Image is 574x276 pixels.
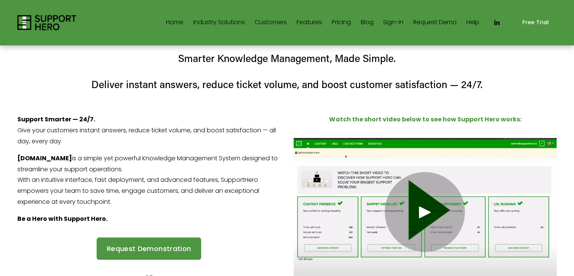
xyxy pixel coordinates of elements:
strong: [DOMAIN_NAME] [17,154,72,163]
a: Home [166,17,183,29]
p: Give your customers instant answers, reduce ticket volume, and boost satisfaction — all day, ever... [17,114,281,147]
div: Play [416,203,434,221]
strong: Watch the short video below to see how Support Hero works: [329,115,521,124]
a: Free Trial [514,14,557,32]
strong: Support Smarter — 24/7. [17,115,95,124]
span: Industry Solutions [193,17,245,28]
a: Sign-in [383,17,403,29]
a: folder dropdown [193,17,245,29]
a: Request Demonstration [97,237,201,260]
a: Features [297,17,322,29]
a: Request Demo [413,17,457,29]
a: Pricing [332,17,351,29]
strong: Be a Hero with Support Hero. [17,214,108,223]
h4: Smarter Knowledge Management, Made Simple. [17,51,557,65]
a: Help [466,17,479,29]
a: Blog [360,17,373,29]
img: Support Hero [17,15,77,30]
h4: Deliver instant answers, reduce ticket volume, and boost customer satisfaction — 24/7. [17,78,557,91]
a: Customers [255,17,287,29]
p: is a simple yet powerful Knowledge Management System designed to streamline your support operatio... [17,153,281,208]
a: LinkedIn [493,19,500,26]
